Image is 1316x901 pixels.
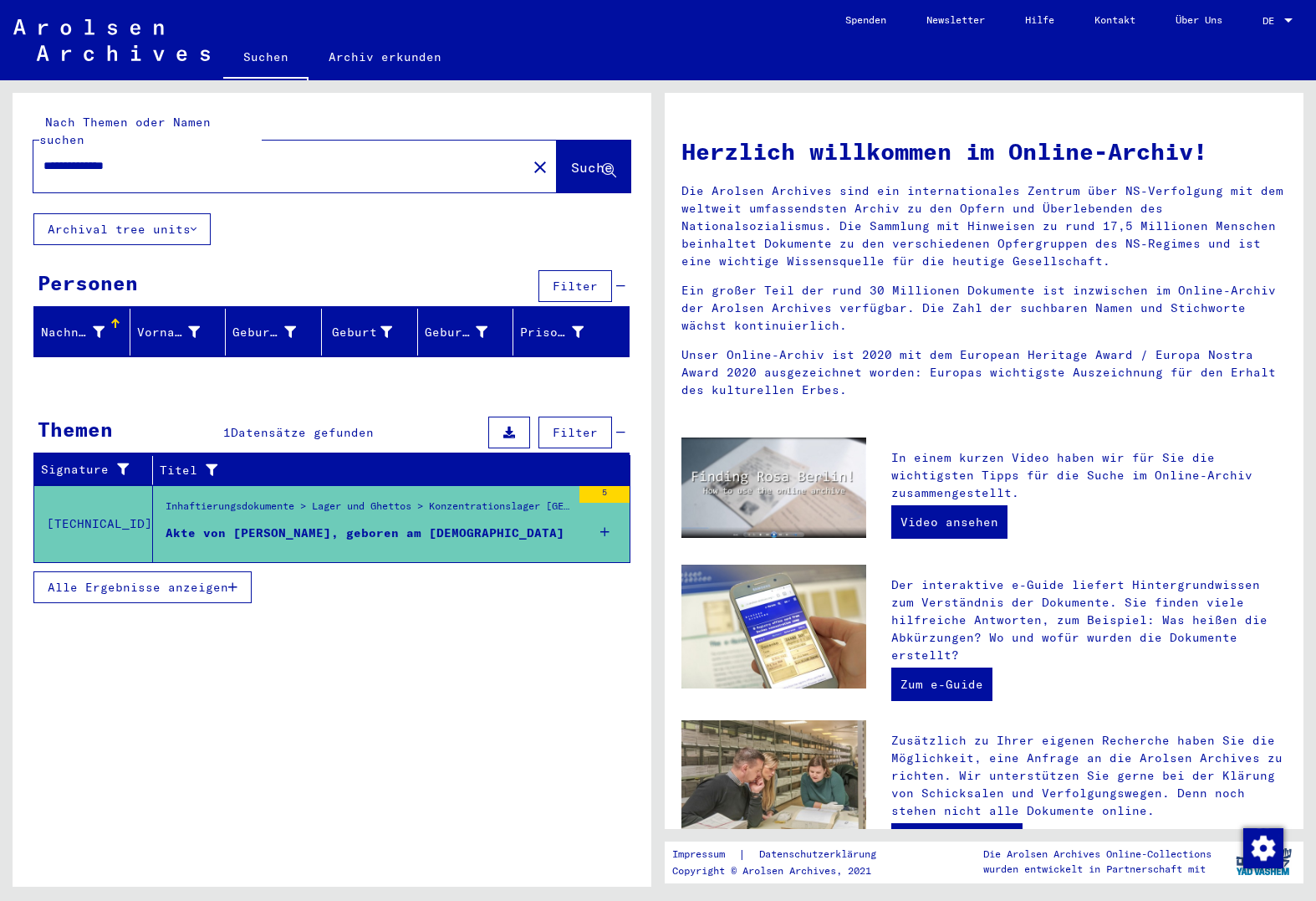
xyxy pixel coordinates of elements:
[166,499,571,522] div: Inhaftierungsdokumente > Lager und Ghettos > Konzentrationslager [GEOGRAPHIC_DATA] > Individuelle...
[329,319,417,346] div: Geburt‏
[571,159,613,176] span: Suche
[891,668,992,701] a: Zum e-Guide
[130,309,227,356] mat-header-cell: Vorname
[322,309,418,356] mat-header-cell: Geburt‏
[520,324,584,341] div: Prisoner #
[137,324,201,341] div: Vorname
[223,37,309,80] a: Suchen
[681,565,866,689] img: eguide.jpg
[891,505,1007,539] a: Video ansehen
[891,732,1287,820] p: Zusätzlich zu Ihrer eigenen Recherche haben Sie die Möglichkeit, eine Anfrage an die Arolsen Arch...
[530,157,550,177] mat-icon: close
[425,319,513,346] div: Geburtsdatum
[1242,827,1283,868] div: Zustimmung ändern
[672,863,896,878] p: Copyright © Arolsen Archives, 2021
[160,462,589,479] div: Titel
[329,324,392,341] div: Geburt‏
[681,438,866,538] img: video.jpg
[681,182,1287,270] p: Die Arolsen Archives sind ein internationales Zentrum über NS-Verfolgung mit dem weltweit umfasse...
[160,457,610,484] div: Titel
[39,115,211,147] mat-label: Nach Themen oder Namen suchen
[34,485,153,562] td: [TECHNICAL_ID]
[41,457,152,484] div: Signature
[553,279,598,294] span: Filter
[672,846,896,863] div: |
[231,425,374,440] span: Datensätze gefunden
[41,324,105,341] div: Nachname
[48,580,228,595] span: Alle Ergebnisse anzeigen
[579,486,630,503] div: 5
[232,324,296,341] div: Geburtsname
[13,19,210,61] img: Arolsen_neg.svg
[1232,841,1295,883] img: yv_logo.png
[538,270,612,302] button: Filter
[681,720,866,844] img: inquiries.jpg
[41,461,131,479] div: Signature
[41,319,130,346] div: Nachname
[38,414,113,444] div: Themen
[520,319,609,346] div: Prisoner #
[38,268,138,298] div: Personen
[746,846,896,863] a: Datenschutzerklärung
[538,417,612,448] button: Filter
[1243,828,1283,868] img: Zustimmung ändern
[418,309,514,356] mat-header-cell: Geburtsdatum
[557,141,630,192] button: Suche
[891,576,1287,664] p: Der interaktive e-Guide liefert Hintergrundwissen zum Verständnis der Dokumente. Sie finden viele...
[681,346,1287,399] p: Unser Online-Archiv ist 2020 mit dem European Heritage Award / Europa Nostra Award 2020 ausgezeic...
[166,525,564,542] div: Akte von [PERSON_NAME], geboren am [DEMOGRAPHIC_DATA]
[33,213,211,245] button: Archival tree units
[523,150,557,183] button: Clear
[983,862,1211,877] p: wurden entwickelt in Partnerschaft mit
[513,309,629,356] mat-header-cell: Prisoner #
[425,324,488,341] div: Geburtsdatum
[681,134,1287,169] h1: Herzlich willkommen im Online-Archiv!
[33,571,252,603] button: Alle Ergebnisse anzeigen
[891,823,1023,857] a: Anfrage stellen
[34,309,130,356] mat-header-cell: Nachname
[309,37,462,77] a: Archiv erkunden
[232,319,321,346] div: Geburtsname
[137,319,226,346] div: Vorname
[672,846,738,863] a: Impressum
[681,282,1287,335] p: Ein großer Teil der rund 30 Millionen Dokumente ist inzwischen im Online-Archiv der Arolsen Archi...
[553,425,598,440] span: Filter
[223,425,231,440] span: 1
[1262,15,1281,27] span: DE
[891,449,1287,502] p: In einem kurzen Video haben wir für Sie die wichtigsten Tipps für die Suche im Online-Archiv zusa...
[983,847,1211,862] p: Die Arolsen Archives Online-Collections
[226,309,322,356] mat-header-cell: Geburtsname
